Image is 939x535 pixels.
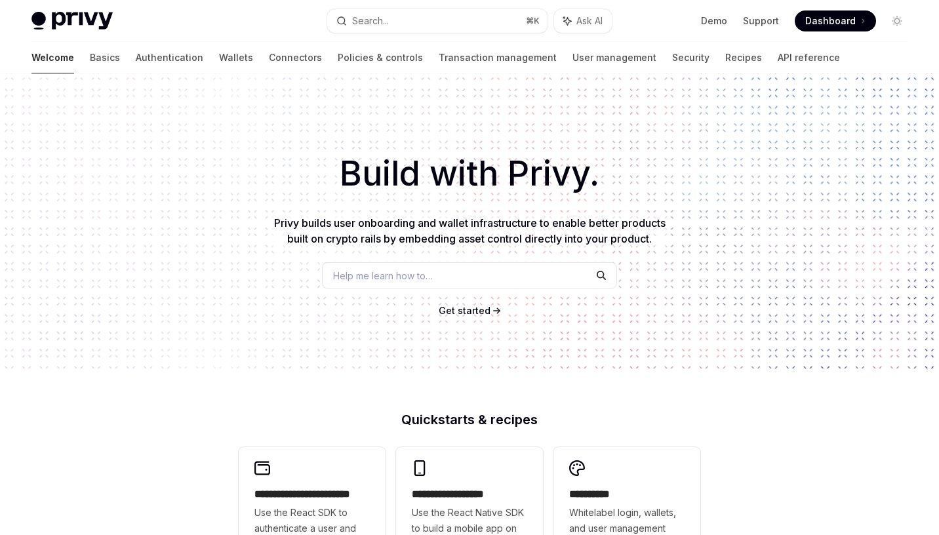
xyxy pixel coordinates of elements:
span: Dashboard [805,14,856,28]
a: User management [572,42,656,73]
div: Search... [352,13,389,29]
a: Connectors [269,42,322,73]
a: Welcome [31,42,74,73]
button: Search...⌘K [327,9,548,33]
button: Toggle dark mode [887,10,908,31]
a: Transaction management [439,42,557,73]
a: Authentication [136,42,203,73]
img: light logo [31,12,113,30]
a: Support [743,14,779,28]
a: Demo [701,14,727,28]
a: Wallets [219,42,253,73]
span: ⌘ K [526,16,540,26]
span: Help me learn how to… [333,269,433,283]
a: Policies & controls [338,42,423,73]
a: Recipes [725,42,762,73]
a: Basics [90,42,120,73]
a: Dashboard [795,10,876,31]
button: Ask AI [554,9,612,33]
h2: Quickstarts & recipes [239,413,700,426]
span: Ask AI [576,14,603,28]
a: Get started [439,304,490,317]
a: API reference [778,42,840,73]
span: Privy builds user onboarding and wallet infrastructure to enable better products built on crypto ... [274,216,666,245]
a: Security [672,42,709,73]
span: Get started [439,305,490,316]
h1: Build with Privy. [21,148,918,199]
